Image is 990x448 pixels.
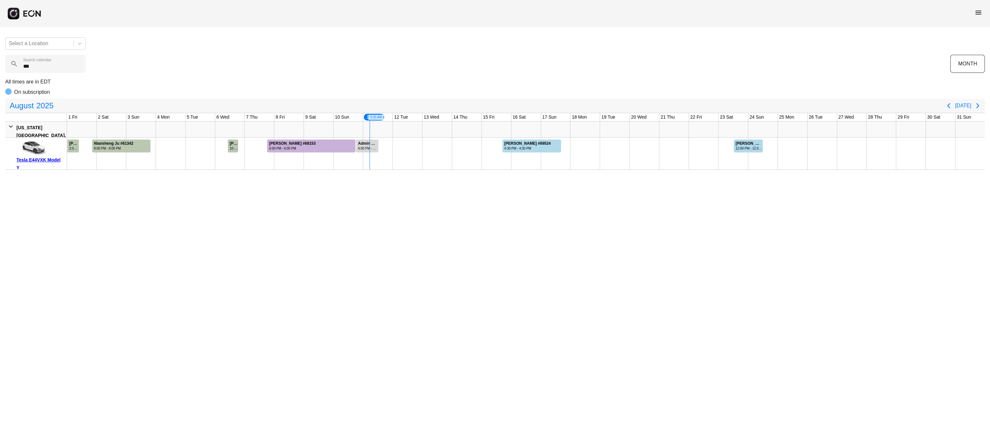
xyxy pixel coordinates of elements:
div: 28 Thu [867,113,883,121]
div: Rented for 3 days by Steven Seecharran Current status is cleaning [267,138,356,152]
div: 22 Fri [689,113,703,121]
div: [PERSON_NAME] #69524 [504,141,551,146]
div: 31 Sun [956,113,972,121]
div: Rented for 1 days by Admin Block Current status is rental [356,138,379,152]
div: Rented for 2 days by Nahidur Rhaman Current status is open [502,138,561,152]
div: 8 Fri [274,113,286,121]
button: Previous page [942,99,955,112]
div: 3 Sun [126,113,141,121]
div: 4 Mon [156,113,171,121]
div: 19 Tue [600,113,616,121]
div: [PERSON_NAME] #69275 [736,141,762,146]
div: 14 Thu [452,113,469,121]
div: [PERSON_NAME] #68153 [269,141,315,146]
div: 27 Wed [837,113,855,121]
div: 2 Sat [97,113,110,121]
div: 30 Sat [926,113,941,121]
span: August [8,99,35,112]
div: 20 Wed [630,113,648,121]
div: 10:00 AM - 7:00 PM [230,146,238,151]
div: 29 Fri [896,113,910,121]
img: car [16,140,49,156]
div: [PERSON_NAME] #69062 [230,141,238,146]
div: 7 Thu [245,113,259,121]
button: Next page [971,99,984,112]
div: 15 Fri [482,113,496,121]
div: 2:00 PM - 10:00 AM [69,146,78,151]
div: 17 Sun [541,113,558,121]
button: August2025 [6,99,57,112]
div: Rented for 2 days by Niansheng Ju Current status is completed [92,138,151,152]
div: [PERSON_NAME] #66363 [69,141,78,146]
div: Niansheng Ju #61342 [94,141,133,146]
div: 16 Sat [511,113,527,121]
button: MONTH [950,55,985,73]
div: Rented for 1 days by Jonathan Osei Current status is open [733,138,763,152]
label: Search calendar [23,57,51,63]
p: All times are in EDT [5,78,985,86]
div: 11 Mon [363,113,385,121]
div: Tesla E44VXK Model Y [16,156,64,171]
p: On subscription [14,88,50,96]
div: 10 Sun [334,113,350,121]
div: 1 Fri [67,113,79,121]
div: 12:00 PM - 12:00 PM [736,146,762,151]
div: 6:00 PM - 6:00 PM [269,146,315,151]
button: [DATE] [955,100,971,112]
div: 8:00 PM - 8:00 PM [94,146,133,151]
div: 6 Wed [215,113,231,121]
div: 23 Sat [719,113,734,121]
div: [US_STATE][GEOGRAPHIC_DATA], [GEOGRAPHIC_DATA] [16,124,66,147]
div: 12 Tue [393,113,409,121]
div: 18 Mon [570,113,588,121]
div: 13 Wed [422,113,441,121]
div: 4:30 PM - 4:30 PM [504,146,551,151]
div: 24 Sun [748,113,765,121]
div: 26 Tue [808,113,824,121]
span: 2025 [35,99,55,112]
div: 5 Tue [186,113,199,121]
div: 6:00 PM - 12:30 PM [358,146,378,151]
div: 25 Mon [778,113,796,121]
div: 21 Thu [659,113,676,121]
span: menu [975,9,982,16]
div: Rented for 1 days by Jie Yun Roe Current status is completed [228,138,238,152]
div: Admin Block #69649 [358,141,378,146]
div: Rented for 10 days by Cedric Belanger Current status is completed [67,138,79,152]
div: 9 Sat [304,113,317,121]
